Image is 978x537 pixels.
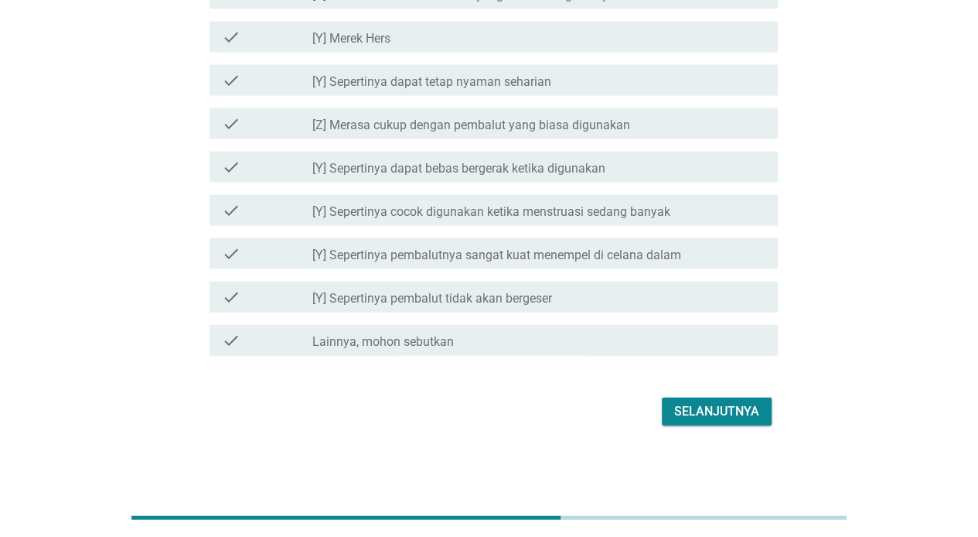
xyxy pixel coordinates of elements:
[312,248,681,263] label: [Y] Sepertinya pembalutnya sangat kuat menempel di celana dalam
[222,158,240,176] i: check
[312,291,552,306] label: [Y] Sepertinya pembalut tidak akan bergeser
[222,115,240,133] i: check
[222,331,240,350] i: check
[312,161,605,176] label: [Y] Sepertinya dapat bebas bergerak ketika digunakan
[312,74,551,90] label: [Y] Sepertinya dapat tetap nyaman seharian
[222,245,240,263] i: check
[222,71,240,90] i: check
[312,334,454,350] label: Lainnya, mohon sebutkan
[662,398,772,426] button: Selanjutnya
[312,118,630,133] label: [Z] Merasa cukup dengan pembalut yang biasa digunakan
[312,31,390,46] label: [Y] Merek Hers
[674,402,759,421] div: Selanjutnya
[222,28,240,46] i: check
[222,201,240,220] i: check
[222,288,240,306] i: check
[312,204,670,220] label: [Y] Sepertinya cocok digunakan ketika menstruasi sedang banyak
